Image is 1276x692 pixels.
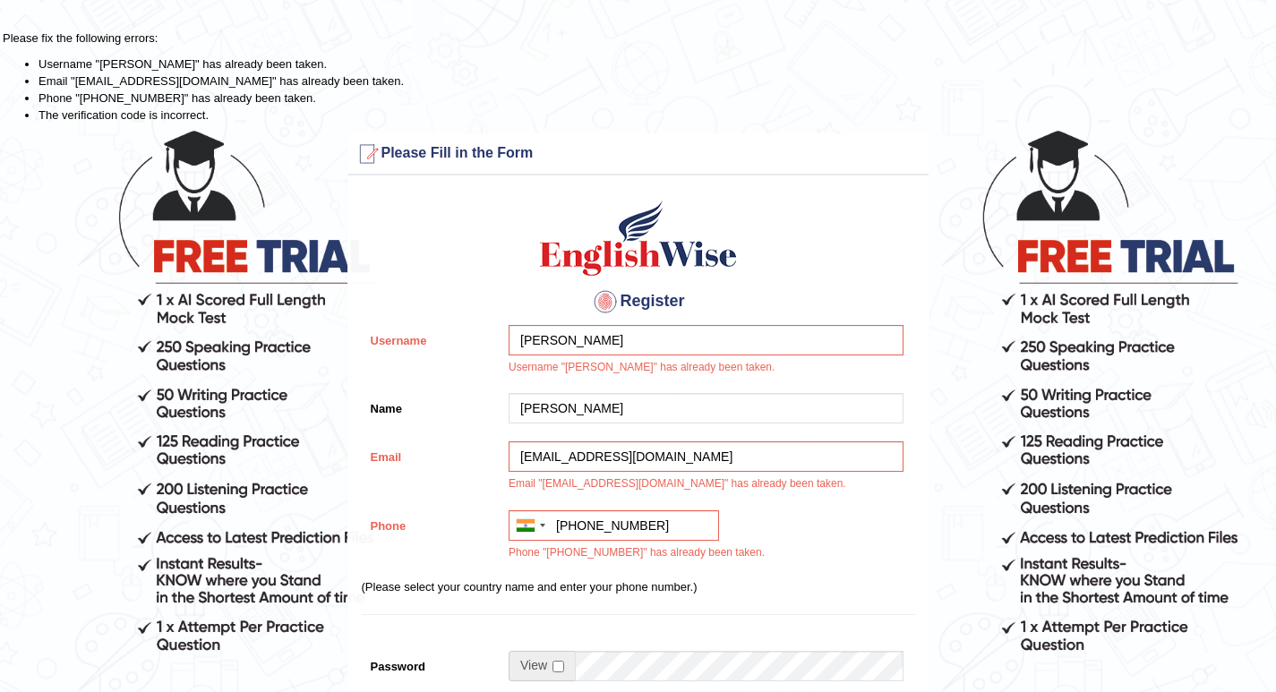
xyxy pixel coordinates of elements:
label: Phone [362,510,501,534]
h4: Register [362,287,915,316]
label: Username [362,325,501,349]
li: Username "[PERSON_NAME]" has already been taken. [39,56,1273,73]
img: Logo of English Wise create a new account for intelligent practice with AI [536,198,741,278]
li: The verification code is incorrect. [39,107,1273,124]
label: Name [362,393,501,417]
label: Password [362,651,501,675]
div: India (भारत): +91 [510,511,551,540]
li: Phone "[PHONE_NUMBER]" has already been taken. [39,90,1273,107]
label: Email [362,441,501,466]
li: Email "[EMAIL_ADDRESS][DOMAIN_NAME]" has already been taken. [39,73,1273,90]
input: Show/Hide Password [552,661,564,672]
p: Please fix the following errors: [3,30,1273,47]
p: (Please select your country name and enter your phone number.) [362,578,915,595]
input: +91 81234 56789 [509,510,719,541]
h3: Please Fill in the Form [353,140,924,168]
